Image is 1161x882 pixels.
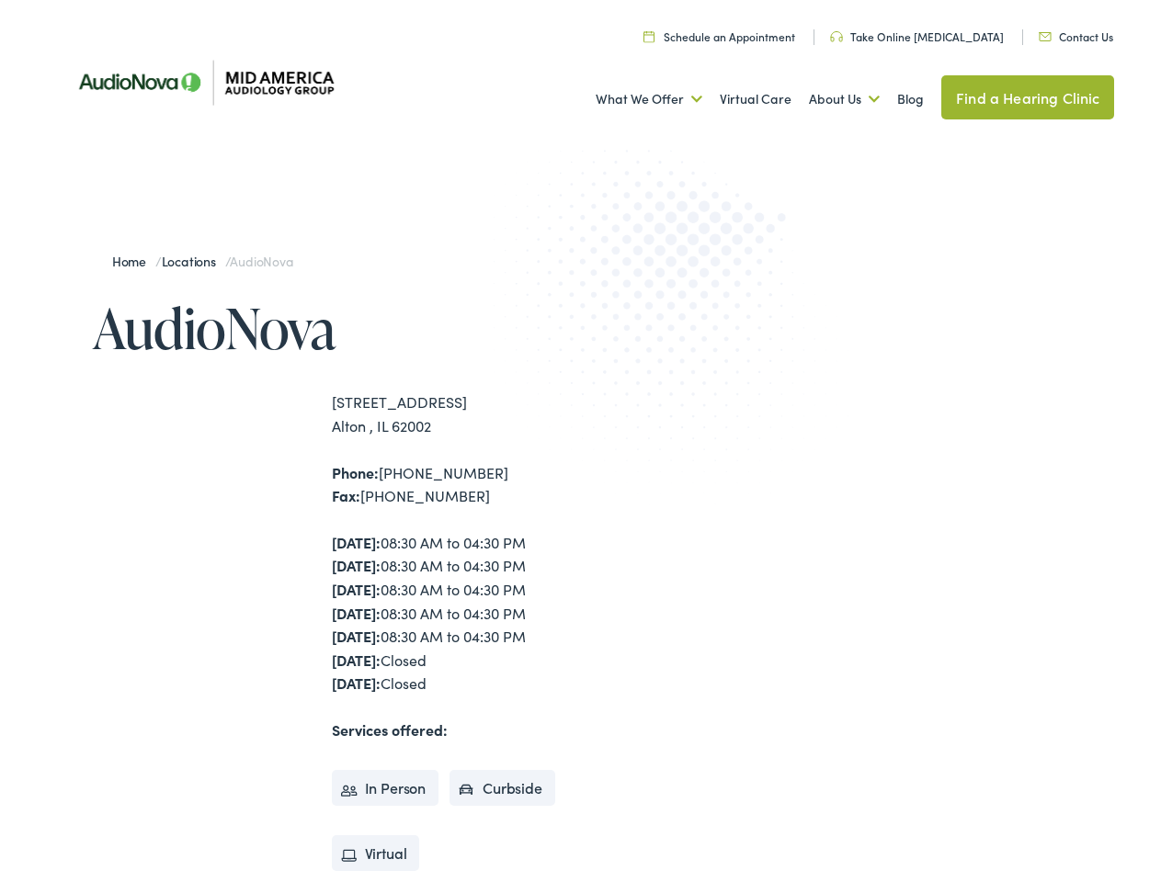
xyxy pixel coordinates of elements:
[230,252,292,270] span: AudioNova
[596,65,702,133] a: What We Offer
[112,252,293,270] span: / /
[897,65,924,133] a: Blog
[332,673,381,693] strong: [DATE]:
[332,579,381,599] strong: [DATE]:
[332,532,381,552] strong: [DATE]:
[830,28,1004,44] a: Take Online [MEDICAL_DATA]
[332,650,381,670] strong: [DATE]:
[332,719,448,740] strong: Services offered:
[643,30,654,42] img: utility icon
[162,252,225,270] a: Locations
[720,65,791,133] a: Virtual Care
[332,555,381,575] strong: [DATE]:
[809,65,880,133] a: About Us
[830,31,843,42] img: utility icon
[332,461,581,508] div: [PHONE_NUMBER] [PHONE_NUMBER]
[332,835,420,872] li: Virtual
[332,485,360,505] strong: Fax:
[332,462,379,482] strong: Phone:
[332,770,439,807] li: In Person
[1039,28,1113,44] a: Contact Us
[1039,32,1052,41] img: utility icon
[332,390,581,437] div: [STREET_ADDRESS] Alton , IL 62002
[332,603,381,623] strong: [DATE]:
[643,28,795,44] a: Schedule an Appointment
[450,770,555,807] li: Curbside
[332,531,581,695] div: 08:30 AM to 04:30 PM 08:30 AM to 04:30 PM 08:30 AM to 04:30 PM 08:30 AM to 04:30 PM 08:30 AM to 0...
[332,626,381,646] strong: [DATE]:
[941,75,1114,119] a: Find a Hearing Clinic
[93,298,581,358] h1: AudioNova
[112,252,155,270] a: Home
